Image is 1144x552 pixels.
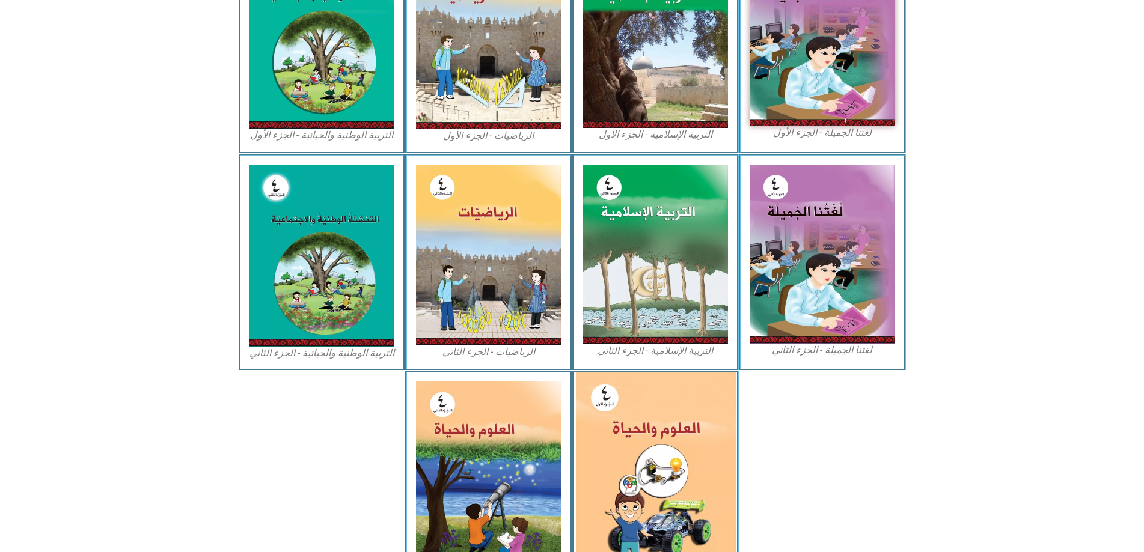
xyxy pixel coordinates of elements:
figcaption: التربية الإسلامية - الجزء الثاني [583,344,729,357]
figcaption: التربية الوطنية والحياتية - الجزء الثاني [249,347,395,360]
figcaption: التربية الوطنية والحياتية - الجزء الأول​ [249,129,395,142]
figcaption: لغتنا الجميلة - الجزء الأول​ [750,126,895,139]
figcaption: الرياضيات - الجزء الأول​ [416,129,561,142]
figcaption: الرياضيات - الجزء الثاني [416,345,561,359]
figcaption: التربية الإسلامية - الجزء الأول [583,128,729,141]
figcaption: لغتنا الجميلة - الجزء الثاني [750,344,895,357]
